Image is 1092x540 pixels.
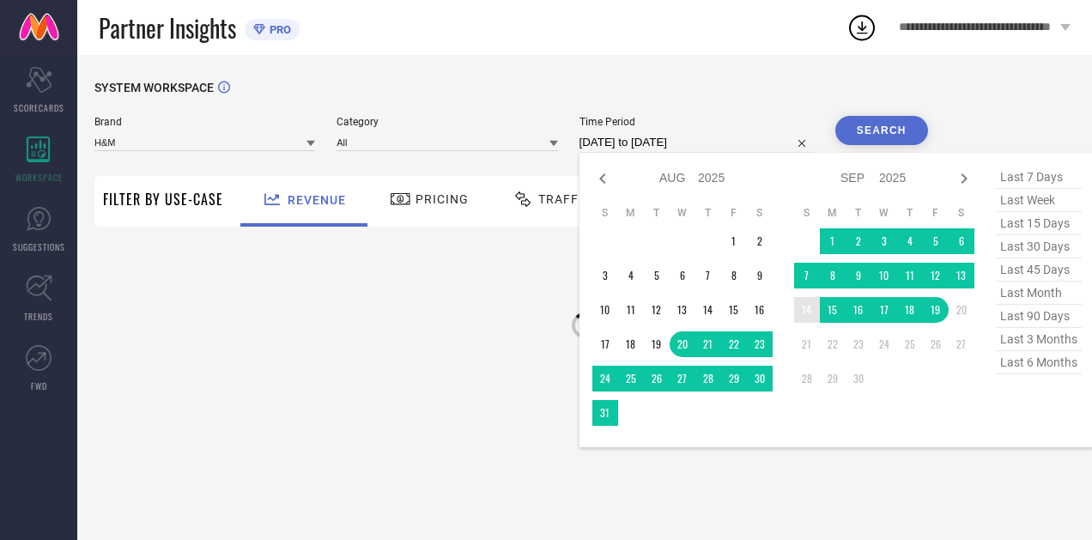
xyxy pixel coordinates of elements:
[747,206,773,220] th: Saturday
[721,366,747,391] td: Fri Aug 29 2025
[618,263,644,288] td: Mon Aug 04 2025
[31,379,47,392] span: FWD
[288,193,346,207] span: Revenue
[99,10,236,46] span: Partner Insights
[949,297,974,323] td: Sat Sep 20 2025
[721,228,747,254] td: Fri Aug 01 2025
[923,331,949,357] td: Fri Sep 26 2025
[747,297,773,323] td: Sat Aug 16 2025
[871,263,897,288] td: Wed Sep 10 2025
[820,228,846,254] td: Mon Sep 01 2025
[644,366,670,391] td: Tue Aug 26 2025
[94,81,214,94] span: SYSTEM WORKSPACE
[670,263,695,288] td: Wed Aug 06 2025
[618,366,644,391] td: Mon Aug 25 2025
[949,228,974,254] td: Sat Sep 06 2025
[949,263,974,288] td: Sat Sep 13 2025
[996,212,1082,235] span: last 15 days
[871,331,897,357] td: Wed Sep 24 2025
[949,331,974,357] td: Sat Sep 27 2025
[538,192,591,206] span: Traffic
[721,206,747,220] th: Friday
[820,366,846,391] td: Mon Sep 29 2025
[794,263,820,288] td: Sun Sep 07 2025
[579,116,814,128] span: Time Period
[670,366,695,391] td: Wed Aug 27 2025
[644,331,670,357] td: Tue Aug 19 2025
[820,263,846,288] td: Mon Sep 08 2025
[747,228,773,254] td: Sat Aug 02 2025
[579,132,814,153] input: Select time period
[846,12,877,43] div: Open download list
[846,206,871,220] th: Tuesday
[618,297,644,323] td: Mon Aug 11 2025
[721,331,747,357] td: Fri Aug 22 2025
[747,331,773,357] td: Sat Aug 23 2025
[996,351,1082,374] span: last 6 months
[846,228,871,254] td: Tue Sep 02 2025
[794,206,820,220] th: Sunday
[846,263,871,288] td: Tue Sep 09 2025
[820,331,846,357] td: Mon Sep 22 2025
[592,297,618,323] td: Sun Aug 10 2025
[618,331,644,357] td: Mon Aug 18 2025
[923,228,949,254] td: Fri Sep 05 2025
[996,235,1082,258] span: last 30 days
[897,331,923,357] td: Thu Sep 25 2025
[644,206,670,220] th: Tuesday
[13,240,65,253] span: SUGGESTIONS
[846,297,871,323] td: Tue Sep 16 2025
[996,305,1082,328] span: last 90 days
[846,366,871,391] td: Tue Sep 30 2025
[996,282,1082,305] span: last month
[794,331,820,357] td: Sun Sep 21 2025
[695,263,721,288] td: Thu Aug 07 2025
[14,101,64,114] span: SCORECARDS
[94,116,315,128] span: Brand
[103,189,223,209] span: Filter By Use-Case
[846,331,871,357] td: Tue Sep 23 2025
[923,263,949,288] td: Fri Sep 12 2025
[747,366,773,391] td: Sat Aug 30 2025
[337,116,557,128] span: Category
[695,366,721,391] td: Thu Aug 28 2025
[721,297,747,323] td: Fri Aug 15 2025
[820,297,846,323] td: Mon Sep 15 2025
[923,206,949,220] th: Friday
[592,366,618,391] td: Sun Aug 24 2025
[996,189,1082,212] span: last week
[923,297,949,323] td: Fri Sep 19 2025
[747,263,773,288] td: Sat Aug 09 2025
[996,166,1082,189] span: last 7 days
[871,297,897,323] td: Wed Sep 17 2025
[670,206,695,220] th: Wednesday
[592,400,618,426] td: Sun Aug 31 2025
[644,263,670,288] td: Tue Aug 05 2025
[24,310,53,323] span: TRENDS
[794,297,820,323] td: Sun Sep 14 2025
[897,228,923,254] td: Thu Sep 04 2025
[897,297,923,323] td: Thu Sep 18 2025
[835,116,928,145] button: Search
[996,258,1082,282] span: last 45 days
[592,168,613,189] div: Previous month
[15,171,63,184] span: WORKSPACE
[820,206,846,220] th: Monday
[695,331,721,357] td: Thu Aug 21 2025
[618,206,644,220] th: Monday
[954,168,974,189] div: Next month
[949,206,974,220] th: Saturday
[721,263,747,288] td: Fri Aug 08 2025
[592,331,618,357] td: Sun Aug 17 2025
[670,331,695,357] td: Wed Aug 20 2025
[871,228,897,254] td: Wed Sep 03 2025
[695,206,721,220] th: Thursday
[670,297,695,323] td: Wed Aug 13 2025
[265,23,291,36] span: PRO
[897,206,923,220] th: Thursday
[695,297,721,323] td: Thu Aug 14 2025
[644,297,670,323] td: Tue Aug 12 2025
[416,192,469,206] span: Pricing
[592,206,618,220] th: Sunday
[996,328,1082,351] span: last 3 months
